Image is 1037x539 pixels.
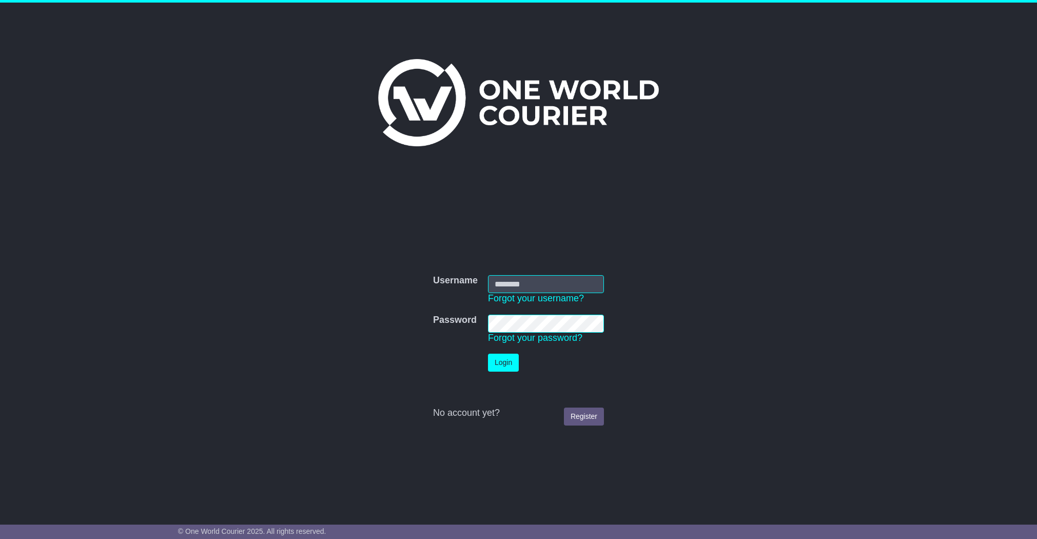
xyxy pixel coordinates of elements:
[433,408,604,419] div: No account yet?
[378,59,658,146] img: One World
[178,527,326,535] span: © One World Courier 2025. All rights reserved.
[433,315,477,326] label: Password
[564,408,604,426] a: Register
[488,333,582,343] a: Forgot your password?
[488,354,519,372] button: Login
[433,275,478,286] label: Username
[488,293,584,303] a: Forgot your username?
